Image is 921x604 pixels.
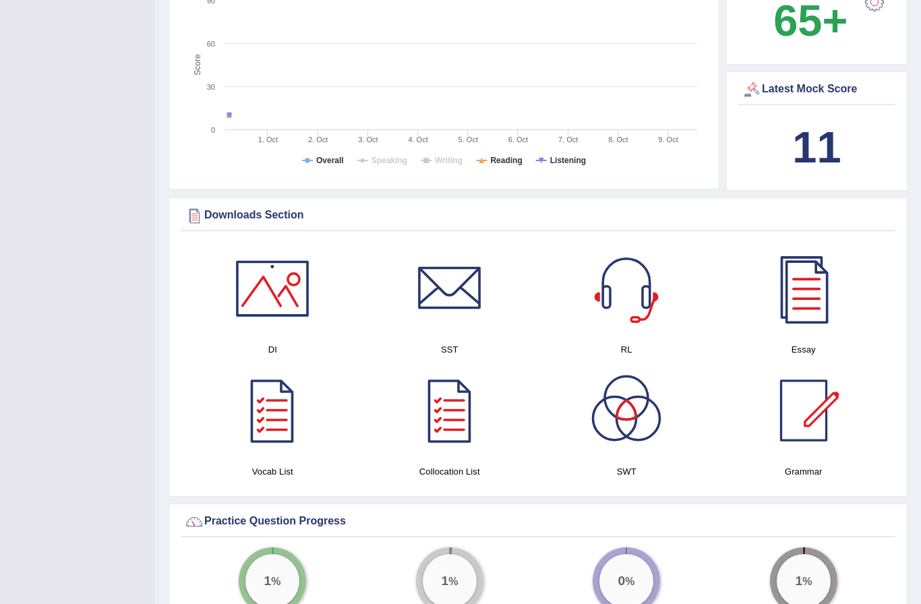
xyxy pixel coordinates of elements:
[264,574,272,588] big: 1
[508,135,528,144] tspan: 6. Oct
[184,206,892,226] div: Downloads Section
[207,40,215,48] text: 60
[545,342,709,357] h4: RL
[658,135,678,144] tspan: 9. Oct
[308,135,328,144] tspan: 2. Oct
[550,156,586,165] tspan: Listening
[191,342,355,357] h4: DI
[368,464,532,479] h4: Collocation List
[191,464,355,479] h4: Vocab List
[792,123,841,172] b: 11
[316,156,344,165] tspan: Overall
[795,574,802,588] big: 1
[368,342,532,357] h4: SST
[435,156,463,165] tspan: Writing
[722,342,886,357] h4: Essay
[258,135,278,144] tspan: 1. Oct
[618,574,626,588] big: 0
[408,135,427,144] tspan: 4. Oct
[207,83,215,91] text: 30
[211,126,215,134] text: 0
[722,464,886,479] h4: Grammar
[742,80,892,100] div: Latest Mock Score
[558,135,578,144] tspan: 7. Oct
[608,135,628,144] tspan: 8. Oct
[184,512,892,532] div: Practice Question Progress
[372,156,407,165] tspan: Speaking
[193,54,202,75] tspan: Score
[545,464,709,479] h4: SWT
[458,135,478,144] tspan: 5. Oct
[441,574,448,588] big: 1
[358,135,378,144] tspan: 3. Oct
[490,156,522,165] tspan: Reading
